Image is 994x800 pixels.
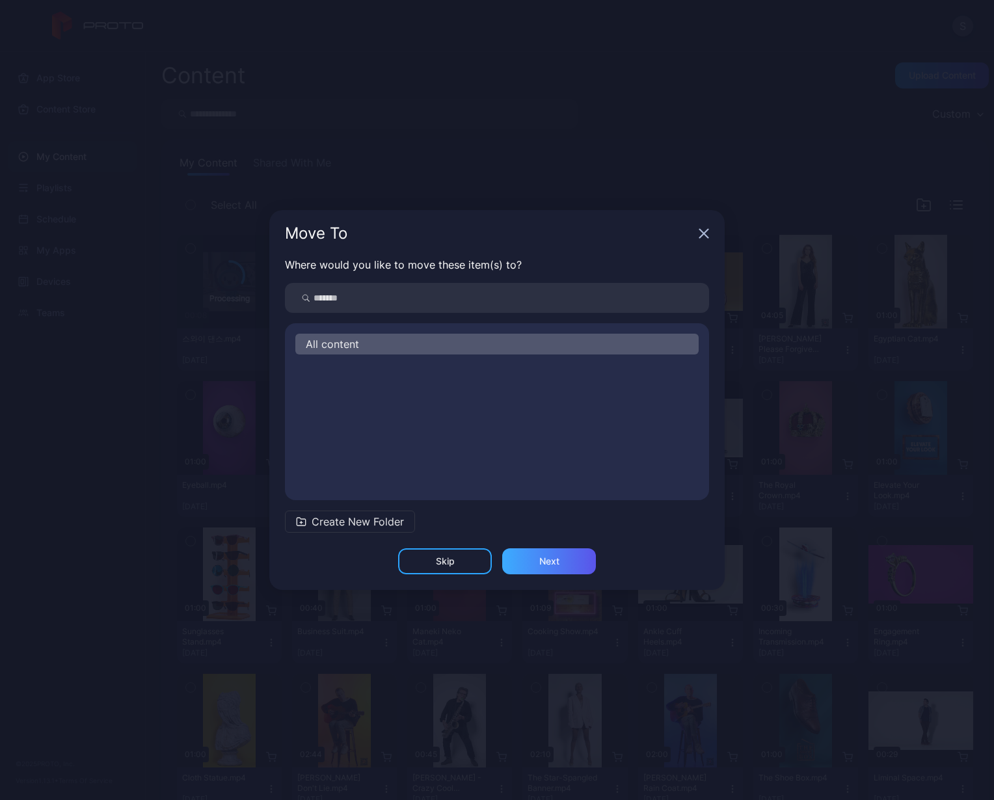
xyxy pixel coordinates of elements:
[312,514,404,529] span: Create New Folder
[285,226,693,241] div: Move To
[306,336,359,352] span: All content
[539,556,559,567] div: Next
[398,548,492,574] button: Skip
[436,556,455,567] div: Skip
[285,257,709,273] p: Where would you like to move these item(s) to?
[502,548,596,574] button: Next
[285,511,415,533] button: Create New Folder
